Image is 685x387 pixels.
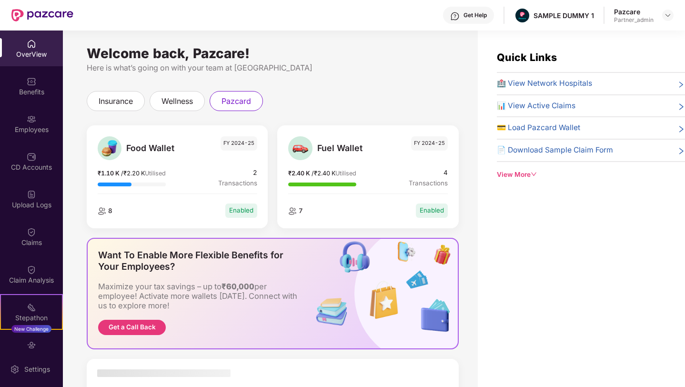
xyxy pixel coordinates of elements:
[87,62,459,74] div: Here is what’s going on with your team at [GEOGRAPHIC_DATA]
[27,303,36,312] img: svg+xml;base64,PHN2ZyB4bWxucz0iaHR0cDovL3d3dy53My5vcmcvMjAwMC9zdmciIHdpZHRoPSIyMSIgaGVpZ2h0PSIyMC...
[27,39,36,49] img: svg+xml;base64,PHN2ZyBpZD0iSG9tZSIgeG1sbnM9Imh0dHA6Ly93d3cudzMub3JnLzIwMDAvc3ZnIiB3aWR0aD0iMjAiIG...
[221,136,257,151] span: FY 2024-25
[497,100,575,112] span: 📊 View Active Claims
[416,204,448,217] div: Enabled
[126,142,192,155] span: Food Wallet
[614,7,654,16] div: Pazcare
[497,78,592,90] span: 🏥 View Network Hospitals
[218,168,257,178] span: 2
[27,190,36,199] img: svg+xml;base64,PHN2ZyBpZD0iVXBsb2FkX0xvZ3MiIGRhdGEtbmFtZT0iVXBsb2FkIExvZ3MiIHhtbG5zPSJodHRwOi8vd3...
[310,239,458,348] img: benefitsIcon
[450,11,460,21] img: svg+xml;base64,PHN2ZyBpZD0iSGVscC0zMngzMiIgeG1sbnM9Imh0dHA6Ly93d3cudzMub3JnLzIwMDAvc3ZnIiB3aWR0aD...
[27,227,36,237] img: svg+xml;base64,PHN2ZyBpZD0iQ2xhaW0iIHhtbG5zPSJodHRwOi8vd3d3LnczLm9yZy8yMDAwL3N2ZyIgd2lkdGg9IjIwIi...
[312,170,335,177] span: / ₹2.40 K
[497,51,557,63] span: Quick Links
[218,178,257,188] span: Transactions
[497,122,580,134] span: 💳 Load Pazcard Wallet
[21,365,53,374] div: Settings
[677,146,685,156] span: right
[1,313,62,323] div: Stepathon
[10,365,20,374] img: svg+xml;base64,PHN2ZyBpZD0iU2V0dGluZy0yMHgyMCIgeG1sbnM9Imh0dHA6Ly93d3cudzMub3JnLzIwMDAvc3ZnIiB3aW...
[292,140,309,157] img: Fuel Wallet
[497,144,613,156] span: 📄 Download Sample Claim Form
[614,16,654,24] div: Partner_admin
[463,11,487,19] div: Get Help
[222,95,251,107] span: pazcard
[497,170,685,180] div: View More
[411,136,448,151] span: FY 2024-25
[161,95,193,107] span: wellness
[288,207,297,215] img: employeeIcon
[534,11,594,20] div: SAMPLE DUMMY 1
[101,140,118,157] img: Food Wallet
[27,340,36,350] img: svg+xml;base64,PHN2ZyBpZD0iRW5kb3JzZW1lbnRzIiB4bWxucz0iaHR0cDovL3d3dy53My5vcmcvMjAwMC9zdmciIHdpZH...
[27,77,36,86] img: svg+xml;base64,PHN2ZyBpZD0iQmVuZWZpdHMiIHhtbG5zPSJodHRwOi8vd3d3LnczLm9yZy8yMDAwL3N2ZyIgd2lkdGg9Ij...
[98,320,166,335] button: Get a Call Back
[664,11,672,19] img: svg+xml;base64,PHN2ZyBpZD0iRHJvcGRvd24tMzJ4MzIiIHhtbG5zPSJodHRwOi8vd3d3LnczLm9yZy8yMDAwL3N2ZyIgd2...
[11,325,51,333] div: New Challenge
[99,95,133,107] span: insurance
[335,170,356,177] span: Utilised
[317,142,383,155] span: Fuel Wallet
[98,249,300,272] div: Want To Enable More Flexible Benefits for Your Employees?
[87,50,459,57] div: Welcome back, Pazcare!
[27,114,36,124] img: svg+xml;base64,PHN2ZyBpZD0iRW1wbG95ZWVzIiB4bWxucz0iaHR0cDovL3d3dy53My5vcmcvMjAwMC9zdmciIHdpZHRoPS...
[225,204,257,217] div: Enabled
[27,152,36,162] img: svg+xml;base64,PHN2ZyBpZD0iQ0RfQWNjb3VudHMiIGRhdGEtbmFtZT0iQ0QgQWNjb3VudHMiIHhtbG5zPSJodHRwOi8vd3...
[515,9,529,22] img: Pazcare_Alternative_logo-01-01.png
[677,80,685,90] span: right
[27,265,36,275] img: svg+xml;base64,PHN2ZyBpZD0iQ2xhaW0iIHhtbG5zPSJodHRwOi8vd3d3LnczLm9yZy8yMDAwL3N2ZyIgd2lkdGg9IjIwIi...
[677,102,685,112] span: right
[297,207,303,214] span: 7
[409,168,448,178] span: 4
[11,9,73,21] img: New Pazcare Logo
[288,170,312,177] span: ₹2.40 K
[677,124,685,134] span: right
[531,171,537,178] span: down
[98,282,300,310] div: Maximize your tax savings – up to per employee! Activate more wallets [DATE]. Connect with us to ...
[98,170,121,177] span: ₹1.10 K
[222,282,254,291] b: ₹60,000
[98,207,106,215] img: employeeIcon
[121,170,145,177] span: / ₹2.20 K
[145,170,166,177] span: Utilised
[106,207,112,214] span: 8
[409,178,448,188] span: Transactions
